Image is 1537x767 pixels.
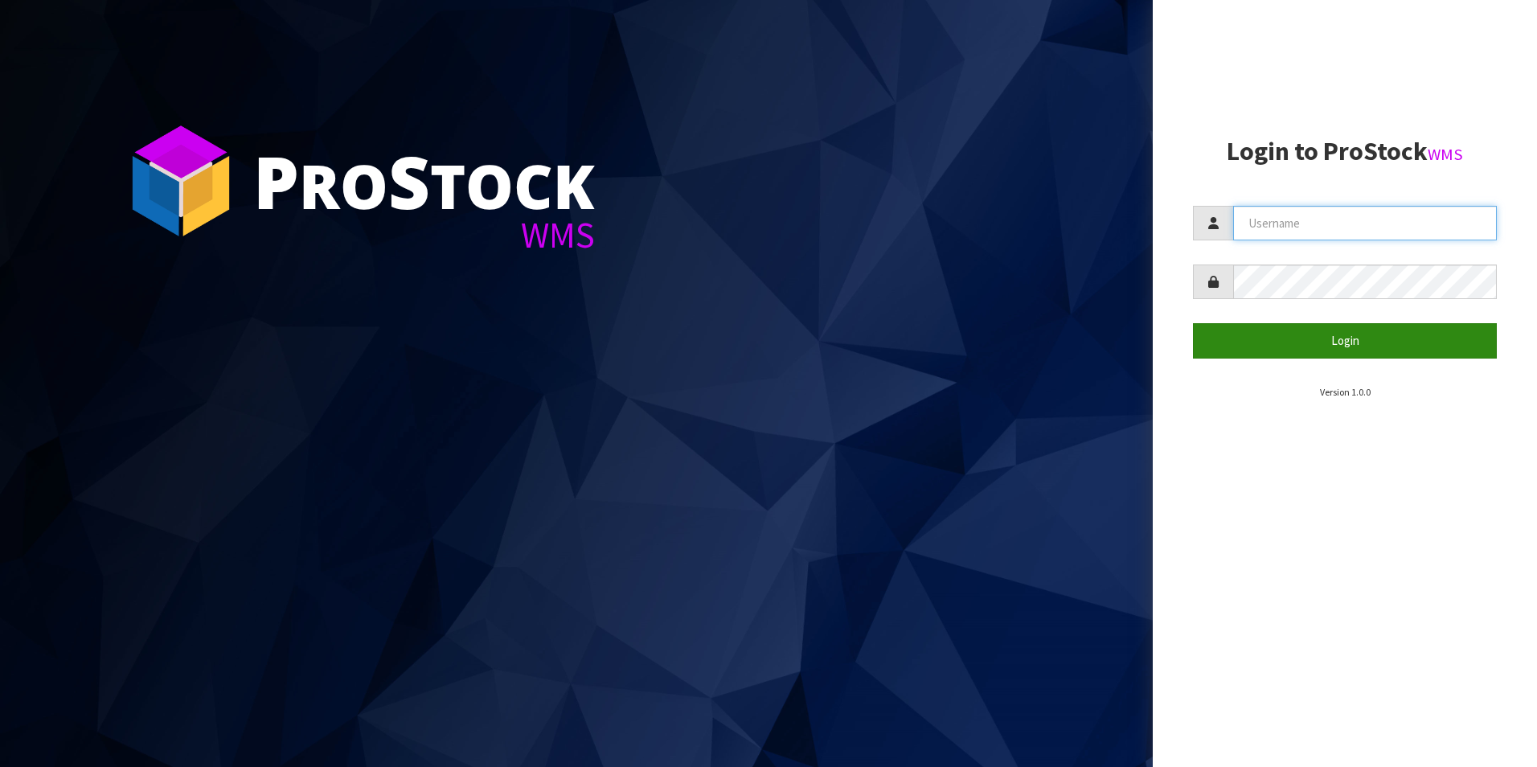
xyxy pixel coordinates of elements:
[253,217,595,253] div: WMS
[1193,323,1497,358] button: Login
[253,145,595,217] div: ro tock
[121,121,241,241] img: ProStock Cube
[253,132,299,230] span: P
[1320,386,1371,398] small: Version 1.0.0
[1193,137,1497,166] h2: Login to ProStock
[1233,206,1497,240] input: Username
[388,132,430,230] span: S
[1428,144,1463,165] small: WMS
